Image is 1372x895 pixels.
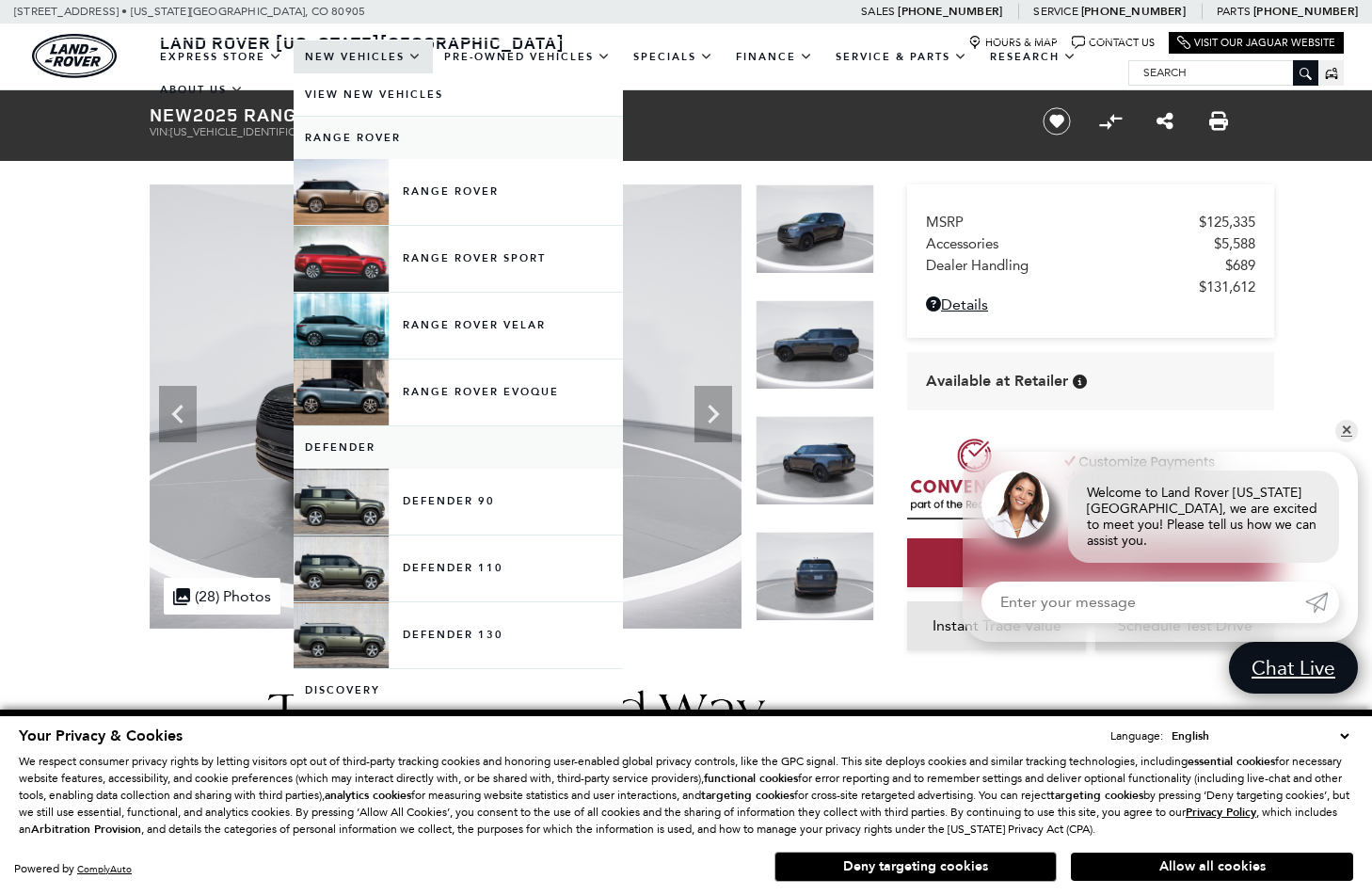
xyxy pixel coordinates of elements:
[622,40,725,73] a: Specials
[926,235,1214,252] span: Accessories
[1072,36,1155,50] a: Contact Us
[1225,257,1255,274] span: $689
[1129,61,1317,84] input: Search
[294,669,623,711] a: Discovery
[756,184,874,274] img: New 2025 Carpathian Grey Land Rover SE image 4
[1186,805,1256,820] u: Privacy Policy
[170,125,385,138] span: [US_VEHICLE_IDENTIFICATION_NUMBER]
[1071,853,1353,881] button: Allow all cookies
[926,296,1255,313] a: Details
[1229,642,1358,694] a: Chat Live
[1167,727,1353,745] select: Language Select
[926,235,1255,252] a: Accessories $5,588
[968,36,1058,50] a: Hours & Map
[19,753,1353,838] p: We respect consumer privacy rights by letting visitors opt out of third-party tracking cookies an...
[1253,4,1358,19] a: [PHONE_NUMBER]
[150,104,1011,125] h1: 2025 Range Rover SE AWD SUV
[907,538,1274,587] a: Start Your Deal
[926,371,1068,392] span: Available at Retailer
[294,40,433,73] a: New Vehicles
[1242,655,1345,680] span: Chat Live
[1305,582,1339,623] a: Submit
[907,601,1086,650] a: Instant Trade Value
[701,788,794,803] strong: targeting cookies
[294,426,623,469] a: Defender
[31,822,141,837] strong: Arbitration Provision
[1214,235,1255,252] span: $5,588
[294,73,623,116] a: View New Vehicles
[926,214,1199,231] span: MSRP
[1110,730,1163,742] div: Language:
[861,5,895,18] span: Sales
[1050,788,1143,803] strong: targeting cookies
[160,31,565,54] span: Land Rover [US_STATE][GEOGRAPHIC_DATA]
[926,279,1255,296] a: $131,612
[14,5,365,18] a: [STREET_ADDRESS] • [US_STATE][GEOGRAPHIC_DATA], CO 80905
[1209,110,1228,133] a: Print this New 2025 Range Rover SE AWD SUV
[756,416,874,505] img: New 2025 Carpathian Grey Land Rover SE image 6
[704,771,798,786] strong: functional cookies
[1217,5,1251,18] span: Parts
[1096,107,1125,136] button: Compare Vehicle
[150,125,170,138] span: VIN:
[77,863,132,875] a: ComplyAuto
[149,31,576,54] a: Land Rover [US_STATE][GEOGRAPHIC_DATA]
[294,535,623,601] a: Defender 110
[149,40,294,73] a: EXPRESS STORE
[898,4,1002,19] a: [PHONE_NUMBER]
[979,40,1088,73] a: Research
[159,386,197,442] div: Previous
[164,578,280,615] div: (28) Photos
[1036,106,1077,136] button: Save vehicle
[294,469,623,535] a: Defender 90
[1199,214,1255,231] span: $125,335
[725,40,824,73] a: Finance
[149,73,255,106] a: About Us
[1068,471,1339,563] div: Welcome to Land Rover [US_STATE][GEOGRAPHIC_DATA], we are excited to meet you! Please tell us how...
[1188,754,1275,769] strong: essential cookies
[981,471,1049,538] img: Agent profile photo
[1033,5,1077,18] span: Service
[981,582,1305,623] input: Enter your message
[294,226,623,292] a: Range Rover Sport
[756,300,874,390] img: New 2025 Carpathian Grey Land Rover SE image 5
[294,293,623,359] a: Range Rover Velar
[150,184,742,629] img: New 2025 Carpathian Grey Land Rover SE image 4
[32,34,117,78] a: land-rover
[149,40,1128,106] nav: Main Navigation
[433,40,622,73] a: Pre-Owned Vehicles
[1186,806,1256,819] a: Privacy Policy
[824,40,979,73] a: Service & Parts
[774,852,1057,882] button: Deny targeting cookies
[1177,36,1335,50] a: Visit Our Jaguar Website
[14,863,132,875] div: Powered by
[1157,110,1173,133] a: Share this New 2025 Range Rover SE AWD SUV
[1081,4,1186,19] a: [PHONE_NUMBER]
[294,360,623,425] a: Range Rover Evoque
[1073,375,1087,389] div: Vehicle is in stock and ready for immediate delivery. Due to demand, availability is subject to c...
[294,159,623,225] a: Range Rover
[325,788,411,803] strong: analytics cookies
[294,602,623,668] a: Defender 130
[933,616,1061,634] span: Instant Trade Value
[294,117,623,159] a: Range Rover
[756,532,874,621] img: New 2025 Carpathian Grey Land Rover SE image 7
[19,726,183,746] span: Your Privacy & Cookies
[926,257,1225,274] span: Dealer Handling
[150,102,193,127] strong: New
[694,386,732,442] div: Next
[1199,279,1255,296] span: $131,612
[926,257,1255,274] a: Dealer Handling $689
[926,214,1255,231] a: MSRP $125,335
[32,34,117,78] img: Land Rover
